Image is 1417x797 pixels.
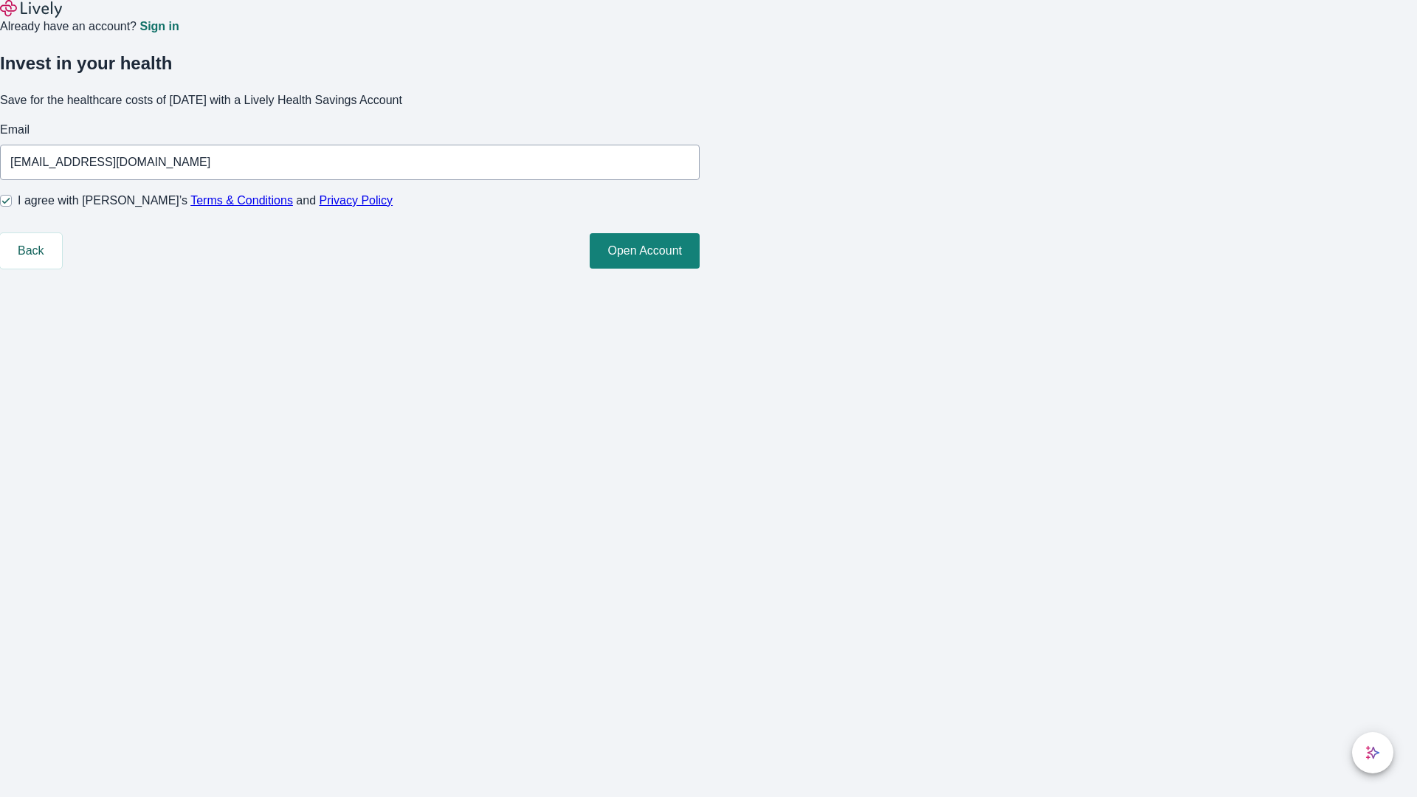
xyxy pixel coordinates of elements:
a: Privacy Policy [320,194,393,207]
button: chat [1352,732,1393,773]
a: Sign in [139,21,179,32]
svg: Lively AI Assistant [1365,745,1380,760]
button: Open Account [590,233,700,269]
span: I agree with [PERSON_NAME]’s and [18,192,393,210]
a: Terms & Conditions [190,194,293,207]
